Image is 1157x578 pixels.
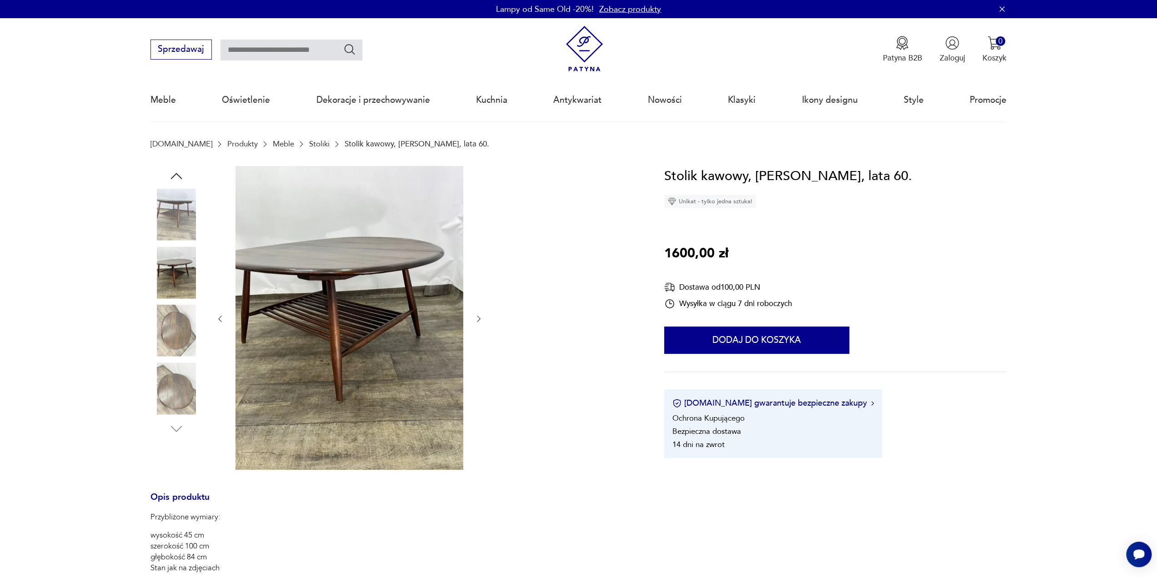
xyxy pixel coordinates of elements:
[561,26,607,72] img: Patyna - sklep z meblami i dekoracjami vintage
[672,439,725,450] li: 14 dni na zwrot
[1126,542,1152,567] iframe: Smartsupp widget button
[728,79,756,121] a: Klasyki
[476,79,507,121] a: Kuchnia
[664,281,675,293] img: Ikona dostawy
[996,36,1005,46] div: 0
[648,79,682,121] a: Nowości
[553,79,601,121] a: Antykwariat
[664,327,849,354] button: Dodaj do koszyka
[150,246,202,298] img: Zdjęcie produktu Stolik kawowy, Lucian Ercolan, lata 60.
[982,36,1007,63] button: 0Koszyk
[150,494,638,512] h3: Opis produktu
[345,140,489,148] p: Stolik kawowy, [PERSON_NAME], lata 60.
[599,4,661,15] a: Zobacz produkty
[945,36,959,50] img: Ikonka użytkownika
[496,4,594,15] p: Lampy od Same Old -20%!
[150,530,220,573] p: wysokość 45 cm szerokość 100 cm głębokość 84 cm Stan jak na zdjęciach
[664,281,792,293] div: Dostawa od 100,00 PLN
[801,79,857,121] a: Ikony designu
[672,397,874,409] button: [DOMAIN_NAME] gwarantuje bezpieczne zakupy
[672,426,741,437] li: Bezpieczna dostawa
[150,46,212,54] a: Sprzedawaj
[895,36,909,50] img: Ikona medalu
[150,362,202,414] img: Zdjęcie produktu Stolik kawowy, Lucian Ercolan, lata 60.
[150,305,202,357] img: Zdjęcie produktu Stolik kawowy, Lucian Ercolan, lata 60.
[309,140,330,148] a: Stoliki
[150,189,202,241] img: Zdjęcie produktu Stolik kawowy, Lucian Ercolan, lata 60.
[871,401,874,406] img: Ikona strzałki w prawo
[150,140,212,148] a: [DOMAIN_NAME]
[273,140,294,148] a: Meble
[882,36,922,63] a: Ikona medaluPatyna B2B
[672,413,745,423] li: Ochrona Kupującego
[668,197,676,206] img: Ikona diamentu
[882,36,922,63] button: Patyna B2B
[982,53,1007,63] p: Koszyk
[882,53,922,63] p: Patyna B2B
[235,166,463,470] img: Zdjęcie produktu Stolik kawowy, Lucian Ercolan, lata 60.
[672,399,681,408] img: Ikona certyfikatu
[222,79,270,121] a: Oświetlenie
[664,298,792,309] div: Wysyłka w ciągu 7 dni roboczych
[904,79,924,121] a: Style
[343,43,356,56] button: Szukaj
[664,195,756,208] div: Unikat - tylko jedna sztuka!
[150,40,212,60] button: Sprzedawaj
[664,243,728,264] p: 1600,00 zł
[150,512,220,523] p: Przybliżone wymiary:
[940,53,965,63] p: Zaloguj
[940,36,965,63] button: Zaloguj
[987,36,1002,50] img: Ikona koszyka
[150,79,176,121] a: Meble
[316,79,430,121] a: Dekoracje i przechowywanie
[970,79,1007,121] a: Promocje
[227,140,258,148] a: Produkty
[664,166,912,187] h1: Stolik kawowy, [PERSON_NAME], lata 60.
